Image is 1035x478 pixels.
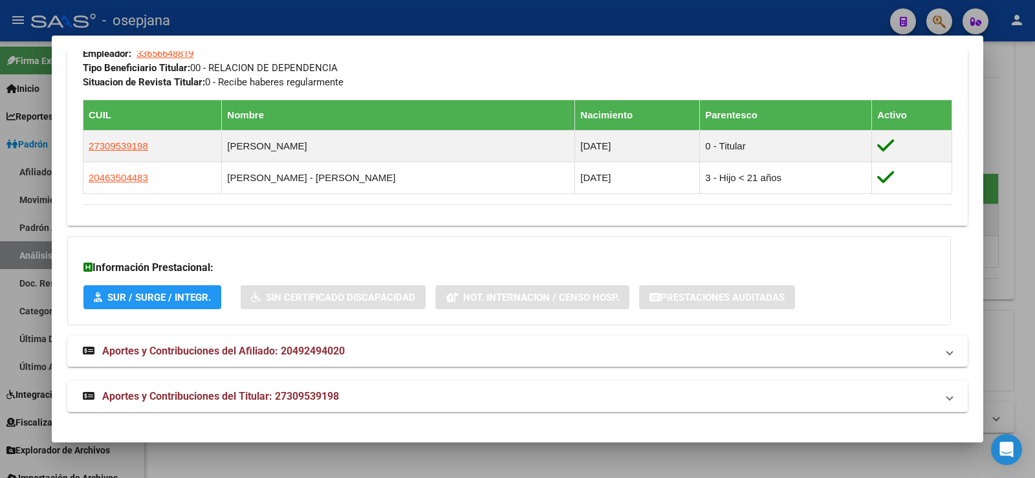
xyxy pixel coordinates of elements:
[872,100,952,130] th: Activo
[266,292,415,303] span: Sin Certificado Discapacidad
[83,100,222,130] th: CUIL
[136,48,193,60] span: 33656648819
[222,100,575,130] th: Nombre
[222,130,575,162] td: [PERSON_NAME]
[67,381,968,412] mat-expansion-panel-header: Aportes y Contribuciones del Titular: 27309539198
[67,336,968,367] mat-expansion-panel-header: Aportes y Contribuciones del Afiliado: 20492494020
[991,434,1022,465] div: Open Intercom Messenger
[575,100,700,130] th: Nacimiento
[89,172,148,183] span: 20463504483
[83,76,205,88] strong: Situacion de Revista Titular:
[575,162,700,193] td: [DATE]
[575,130,700,162] td: [DATE]
[83,260,935,276] h3: Información Prestacional:
[435,285,629,309] button: Not. Internacion / Censo Hosp.
[700,162,872,193] td: 3 - Hijo < 21 años
[660,292,785,303] span: Prestaciones Auditadas
[107,292,211,303] span: SUR / SURGE / INTEGR.
[102,390,339,402] span: Aportes y Contribuciones del Titular: 27309539198
[83,285,221,309] button: SUR / SURGE / INTEGR.
[700,130,872,162] td: 0 - Titular
[83,62,190,74] strong: Tipo Beneficiario Titular:
[83,62,338,74] span: 00 - RELACION DE DEPENDENCIA
[241,285,426,309] button: Sin Certificado Discapacidad
[639,285,795,309] button: Prestaciones Auditadas
[700,100,872,130] th: Parentesco
[83,48,131,60] strong: Empleador:
[89,140,148,151] span: 27309539198
[463,292,619,303] span: Not. Internacion / Censo Hosp.
[222,162,575,193] td: [PERSON_NAME] - [PERSON_NAME]
[102,345,345,357] span: Aportes y Contribuciones del Afiliado: 20492494020
[83,76,343,88] span: 0 - Recibe haberes regularmente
